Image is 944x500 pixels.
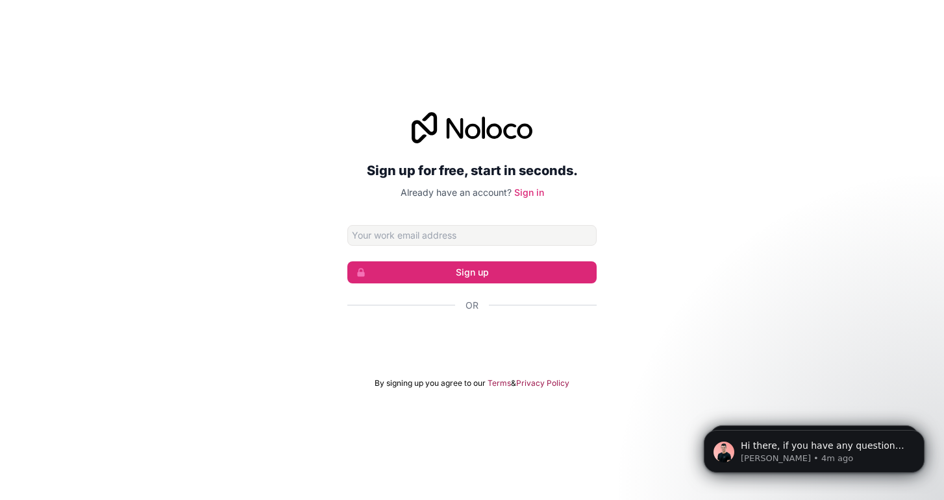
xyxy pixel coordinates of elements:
span: & [511,378,516,388]
input: Email address [347,225,597,246]
iframe: Intercom notifications message [684,403,944,494]
a: Privacy Policy [516,378,569,388]
div: ลงชื่อเข้าใช้ด้วย Google เปิดในแท็บใหม่ [347,326,597,355]
a: Terms [488,378,511,388]
span: Already have an account? [401,187,512,198]
a: Sign in [514,187,544,198]
span: By signing up you agree to our [375,378,486,388]
h2: Sign up for free, start in seconds. [347,159,597,182]
iframe: ปุ่มลงชื่อเข้าใช้ด้วย Google [341,326,603,355]
button: Sign up [347,261,597,283]
span: Or [466,299,478,312]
